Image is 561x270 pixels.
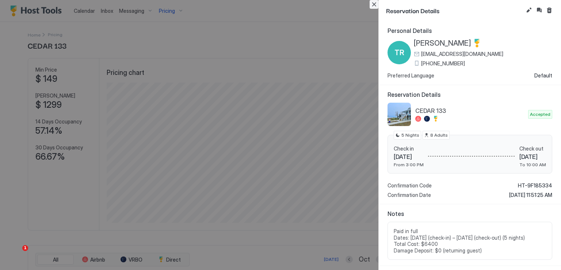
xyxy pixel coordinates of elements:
[509,192,552,198] span: [DATE] 11:51:25 AM
[524,6,533,15] button: Edit reservation
[414,39,471,48] span: [PERSON_NAME]
[534,72,552,79] span: Default
[394,47,404,58] span: TR
[530,111,550,118] span: Accepted
[415,107,525,114] span: CEDAR 133
[394,162,424,167] span: From 3:00 PM
[388,91,552,98] span: Reservation Details
[388,210,552,217] span: Notes
[519,145,546,152] span: Check out
[430,132,448,138] span: 8 Adults
[394,145,424,152] span: Check in
[388,27,552,34] span: Personal Details
[421,51,503,57] span: [EMAIL_ADDRESS][DOMAIN_NAME]
[535,6,543,15] button: Inbox
[388,72,434,79] span: Preferred Language
[388,182,432,189] span: Confirmation Code
[394,153,424,160] span: [DATE]
[519,162,546,167] span: To 10:00 AM
[519,153,546,160] span: [DATE]
[388,103,411,126] div: listing image
[388,192,431,198] span: Confirmation Date
[401,132,419,138] span: 5 Nights
[386,6,523,15] span: Reservation Details
[545,6,554,15] button: Cancel reservation
[22,245,28,251] span: 1
[421,60,465,67] span: [PHONE_NUMBER]
[7,245,25,263] iframe: Intercom live chat
[394,228,546,254] span: Paid in full Dates: [DATE] (check-in) – [DATE] (check-out) (5 nights) Total Cost: $6400 Damage De...
[518,182,552,189] span: HT-9F185334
